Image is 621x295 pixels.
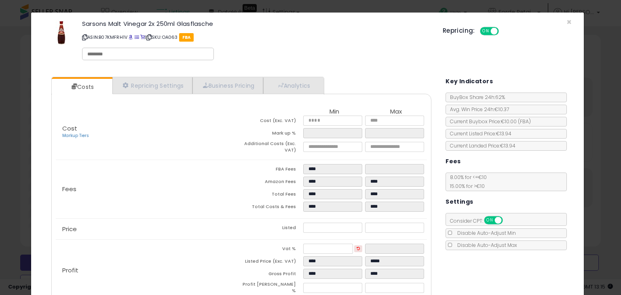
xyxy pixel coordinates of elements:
td: Mark up % [241,128,303,141]
p: Price [56,226,241,232]
a: Analytics [263,77,323,94]
span: Current Listed Price: €13.94 [446,130,511,137]
th: Max [365,108,427,116]
span: ON [485,217,495,224]
td: Amazon Fees [241,177,303,189]
th: Min [303,108,365,116]
span: ( FBA ) [518,118,531,125]
td: Gross Profit [241,269,303,281]
td: Listed [241,223,303,235]
span: 8.00 % for <= €10 [446,174,487,190]
span: Avg. Win Price 24h: €10.37 [446,106,509,113]
span: × [566,16,572,28]
td: Total Costs & Fees [241,202,303,214]
a: Markup Tiers [62,133,89,139]
h3: Sarsons Malt Vinegar 2x 250ml Glasflasche [82,21,431,27]
td: Cost (Exc. VAT) [241,116,303,128]
span: 15.00 % for > €10 [446,183,485,190]
span: BuyBox Share 24h: 62% [446,94,505,101]
td: FBA Fees [241,164,303,177]
p: Cost [56,125,241,139]
h5: Fees [446,156,461,166]
img: 41UsMrhVHnL._SL60_.jpg [49,21,74,45]
a: All offer listings [135,34,139,40]
span: Current Buybox Price: [446,118,531,125]
h5: Settings [446,197,473,207]
span: Disable Auto-Adjust Min [453,230,516,236]
td: Vat % [241,244,303,256]
p: ASIN: B07KMFRH1V | SKU: OA063 [82,31,431,44]
span: OFF [502,217,515,224]
span: OFF [497,28,510,35]
p: Profit [56,267,241,274]
a: Repricing Settings [112,77,192,94]
span: Disable Auto-Adjust Max [453,242,517,249]
span: ON [481,28,491,35]
span: €10.00 [501,118,531,125]
h5: Repricing: [443,27,475,34]
a: Business Pricing [192,77,263,94]
span: FBA [179,33,194,42]
td: Total Fees [241,189,303,202]
a: Your listing only [140,34,145,40]
p: Fees [56,186,241,192]
span: Consider CPT: [446,217,513,224]
h5: Key Indicators [446,76,493,86]
a: BuyBox page [129,34,133,40]
span: Current Landed Price: €13.94 [446,142,515,149]
a: Costs [52,79,112,95]
td: Listed Price (Exc. VAT) [241,256,303,269]
td: Additional Costs (Exc. VAT) [241,141,303,156]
